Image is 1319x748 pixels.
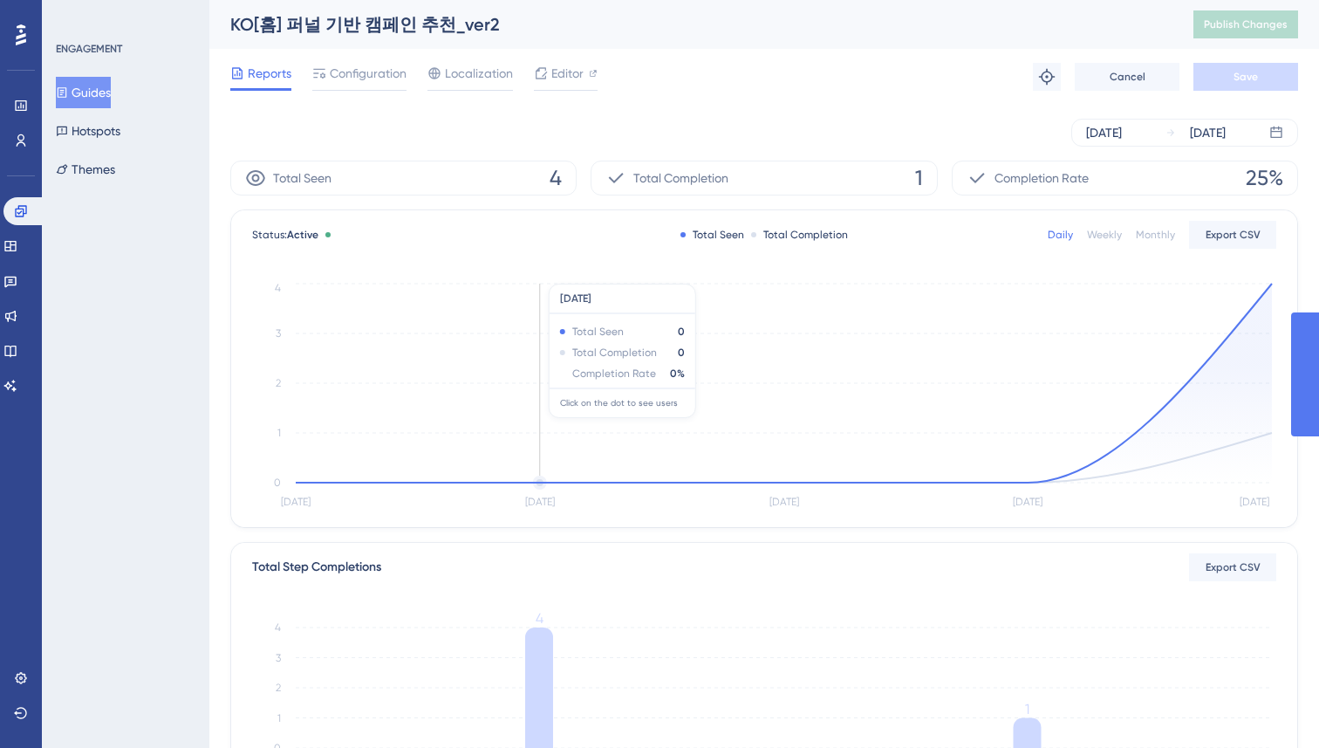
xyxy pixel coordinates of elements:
button: Guides [56,77,111,108]
span: Cancel [1110,70,1145,84]
span: 4 [550,164,562,192]
button: Cancel [1075,63,1179,91]
div: ENGAGEMENT [56,42,122,56]
span: Total Completion [633,168,728,189]
span: Editor [551,63,584,84]
tspan: 1 [277,427,281,439]
tspan: 1 [1025,701,1029,717]
div: [DATE] [1086,122,1122,143]
tspan: 1 [277,712,281,724]
span: Active [287,229,318,241]
tspan: [DATE] [769,496,799,508]
span: 1 [915,164,923,192]
button: Hotspots [56,115,120,147]
tspan: 2 [276,682,281,694]
div: Monthly [1136,228,1175,242]
button: Export CSV [1189,221,1276,249]
tspan: [DATE] [1240,496,1269,508]
tspan: 4 [536,610,543,627]
div: Total Step Completions [252,557,381,578]
tspan: [DATE] [1013,496,1042,508]
div: Daily [1048,228,1073,242]
div: Weekly [1087,228,1122,242]
div: Total Completion [751,228,848,242]
tspan: 0 [274,477,281,489]
span: Configuration [330,63,407,84]
span: Status: [252,228,318,242]
span: Save [1234,70,1258,84]
span: Publish Changes [1204,17,1288,31]
button: Export CSV [1189,553,1276,581]
tspan: 3 [276,652,281,664]
span: Export CSV [1206,560,1261,574]
span: Completion Rate [994,168,1089,189]
iframe: UserGuiding AI Assistant Launcher [1246,679,1298,731]
tspan: [DATE] [525,496,555,508]
span: 25% [1246,164,1283,192]
div: KO[홈] 퍼널 기반 캠페인 추천_ver2 [230,12,1150,37]
button: Publish Changes [1193,10,1298,38]
div: [DATE] [1190,122,1226,143]
div: Total Seen [680,228,744,242]
tspan: 4 [275,282,281,294]
tspan: 3 [276,327,281,340]
button: Save [1193,63,1298,91]
tspan: [DATE] [281,496,311,508]
button: Themes [56,154,115,185]
span: Localization [445,63,513,84]
tspan: 4 [275,621,281,634]
tspan: 2 [276,377,281,389]
span: Total Seen [273,168,331,189]
span: Reports [248,63,291,84]
span: Export CSV [1206,228,1261,242]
